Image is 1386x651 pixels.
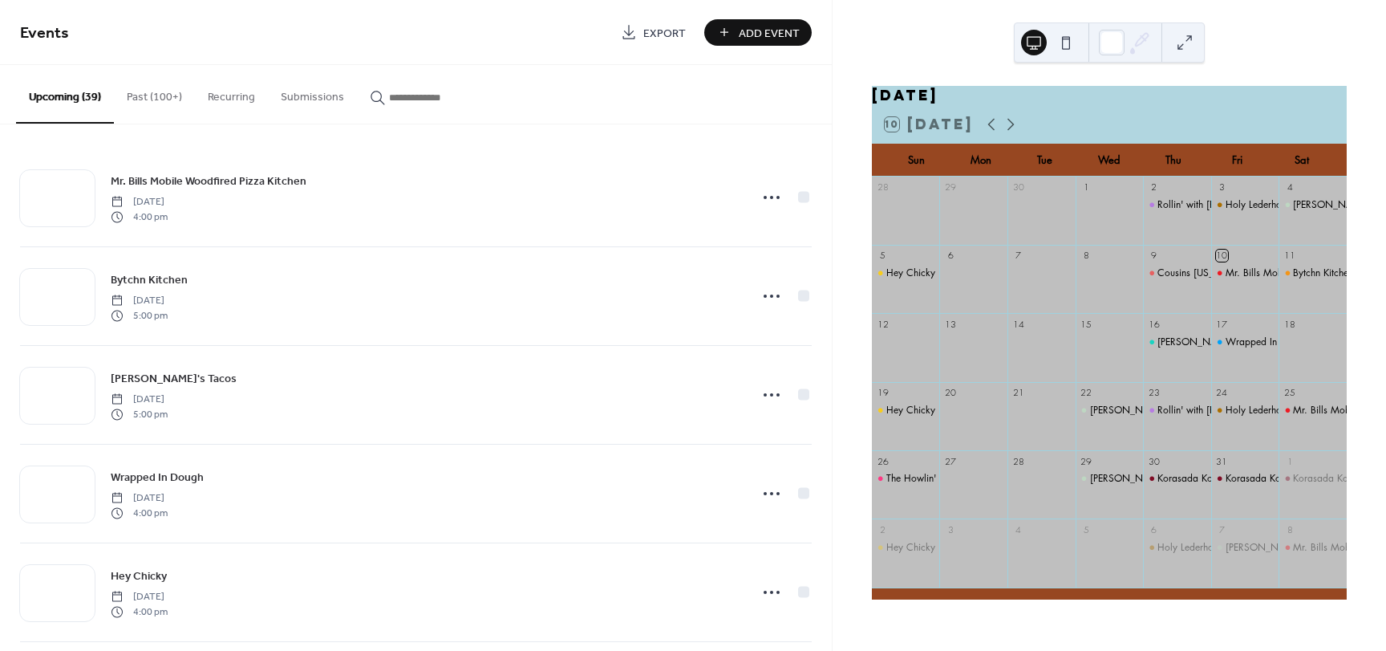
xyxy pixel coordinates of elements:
[877,455,889,467] div: 26
[1080,455,1092,467] div: 29
[944,523,956,535] div: 3
[886,472,956,486] div: The Howlin' Bird
[1080,318,1092,330] div: 15
[1143,336,1211,349] div: Chuy's Tacos
[704,19,812,46] a: Add Event
[111,567,167,585] a: Hey Chicky
[111,470,204,486] span: Wrapped In Dough
[111,468,204,486] a: Wrapped In Dough
[20,18,69,49] span: Events
[877,250,889,262] div: 5
[111,294,168,308] span: [DATE]
[1283,181,1295,193] div: 4
[877,387,889,399] div: 19
[111,272,188,289] span: Bytchn Kitchen
[111,568,167,585] span: Hey Chicky
[1211,198,1279,212] div: Holy Lederhosen
[1143,541,1211,555] div: Holy Lederhosen
[111,369,237,388] a: [PERSON_NAME]'s Tacos
[885,144,949,177] div: Sun
[1216,387,1228,399] div: 24
[1012,455,1024,467] div: 28
[1148,181,1160,193] div: 2
[944,455,956,467] div: 27
[609,19,698,46] a: Export
[111,172,306,190] a: Mr. Bills Mobile Woodfired Pizza Kitchen
[1148,250,1160,262] div: 9
[1226,198,1295,212] div: Holy Lederhosen
[111,604,168,619] span: 4:00 pm
[1279,198,1347,212] div: Tommy's Classic American
[1143,404,1211,417] div: Rollin' with Seo
[111,271,188,289] a: Bytchn Kitchen
[872,541,940,555] div: Hey Chicky
[111,173,306,190] span: Mr. Bills Mobile Woodfired Pizza Kitchen
[1211,267,1279,280] div: Mr. Bills Mobile Woodfired Pizza Kitchen
[1157,198,1283,212] div: Rollin' with [PERSON_NAME]
[1283,387,1295,399] div: 25
[111,506,168,520] span: 4:00 pm
[1080,181,1092,193] div: 1
[1279,541,1347,555] div: Mr. Bills Mobile Woodfired Pizza Kitchen
[1211,472,1279,486] div: Korasada Korean BBQ & Taqueria
[1148,318,1160,330] div: 16
[1283,250,1295,262] div: 11
[111,210,168,224] span: 4:00 pm
[944,387,956,399] div: 20
[1226,336,1307,349] div: Wrapped In Dough
[111,308,168,323] span: 5:00 pm
[643,25,686,42] span: Export
[886,541,935,555] div: Hey Chicky
[1216,250,1228,262] div: 10
[1206,144,1270,177] div: Fri
[877,523,889,535] div: 2
[1012,250,1024,262] div: 7
[1283,523,1295,535] div: 8
[1211,404,1279,417] div: Holy Lederhosen
[1216,181,1228,193] div: 3
[1283,318,1295,330] div: 18
[16,65,114,124] button: Upcoming (39)
[872,267,940,280] div: Hey Chicky
[1076,472,1144,486] div: Tommy's Classic American
[111,393,168,407] span: [DATE]
[877,181,889,193] div: 28
[944,181,956,193] div: 29
[1226,472,1371,486] div: Korasada Korean BBQ & Taqueria
[111,491,168,506] span: [DATE]
[1270,144,1334,177] div: Sat
[195,65,268,122] button: Recurring
[1157,404,1283,417] div: Rollin' with [PERSON_NAME]
[1080,250,1092,262] div: 8
[1013,144,1077,177] div: Tue
[111,407,168,421] span: 5:00 pm
[1148,387,1160,399] div: 23
[1141,144,1206,177] div: Thu
[1211,336,1279,349] div: Wrapped In Dough
[1279,267,1347,280] div: Bytchn Kitchen
[1012,387,1024,399] div: 21
[1216,523,1228,535] div: 7
[1293,267,1353,280] div: Bytchn Kitchen
[1216,318,1228,330] div: 17
[1080,523,1092,535] div: 5
[872,404,940,417] div: Hey Chicky
[1143,198,1211,212] div: Rollin' with Seo
[1090,404,1249,417] div: [PERSON_NAME]'s Classic American
[1211,541,1279,555] div: Tommy's Classic American
[886,267,935,280] div: Hey Chicky
[1012,318,1024,330] div: 14
[739,25,800,42] span: Add Event
[1279,472,1347,486] div: Korasada Korean BBQ & Taqueria
[949,144,1013,177] div: Mon
[886,404,935,417] div: Hey Chicky
[1157,472,1303,486] div: Korasada Korean BBQ & Taqueria
[944,318,956,330] div: 13
[1148,523,1160,535] div: 6
[944,250,956,262] div: 6
[1157,336,1267,349] div: [PERSON_NAME]'s Tacos
[872,472,940,486] div: The Howlin' Bird
[111,371,237,388] span: [PERSON_NAME]'s Tacos
[1216,455,1228,467] div: 31
[1077,144,1141,177] div: Wed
